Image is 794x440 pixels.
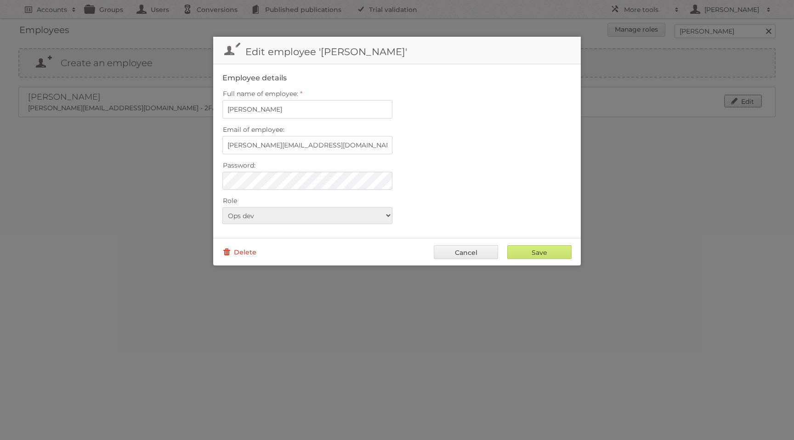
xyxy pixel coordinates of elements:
input: name@publitas.com [222,136,392,154]
input: Full name [222,100,392,118]
legend: Employee details [222,73,287,82]
a: Delete [222,245,256,259]
a: Cancel [434,245,498,259]
input: Save [507,245,572,259]
h1: Edit employee '[PERSON_NAME]' [213,37,581,64]
span: Full name of employee: [223,90,298,98]
span: Role [223,197,237,205]
span: Email of employee: [223,125,284,134]
span: Password: [223,161,255,169]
